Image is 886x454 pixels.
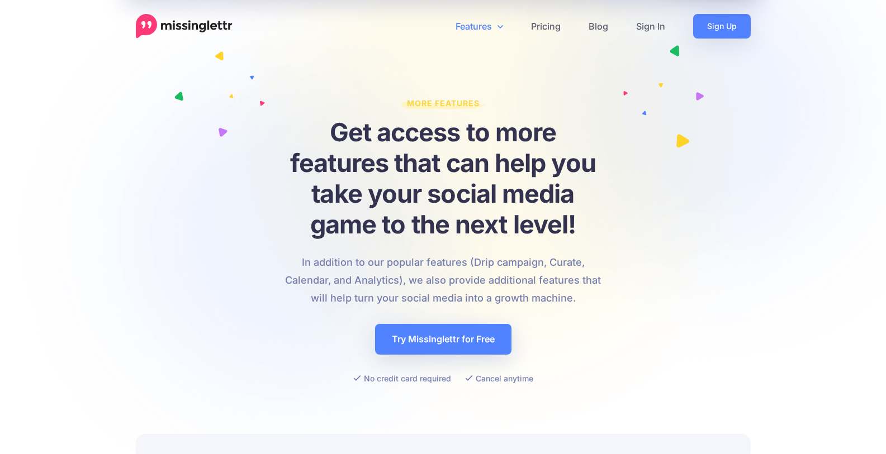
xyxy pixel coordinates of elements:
[693,14,751,39] a: Sign Up
[465,371,533,385] li: Cancel anytime
[442,14,517,39] a: Features
[285,254,601,307] p: In addition to our popular features (Drip campaign, Curate, Calendar, and Analytics), we also pro...
[353,371,451,385] li: No credit card required
[136,14,233,39] a: Home
[575,14,622,39] a: Blog
[517,14,575,39] a: Pricing
[285,117,601,240] h1: Get access to more features that can help you take your social media game to the next level!
[375,324,511,355] a: Try Missinglettr for Free
[622,14,679,39] a: Sign In
[401,98,485,113] span: More Features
